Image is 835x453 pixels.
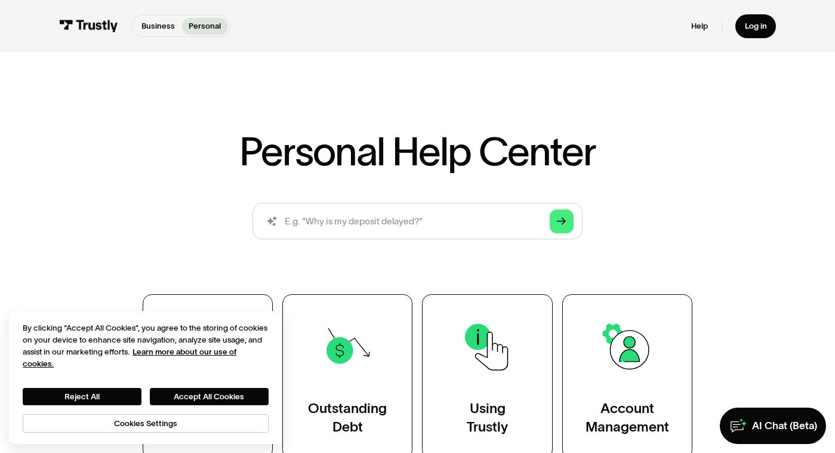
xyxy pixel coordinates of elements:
button: Cookies Settings [23,414,269,433]
a: Business [135,18,182,35]
p: Personal [189,20,221,32]
div: AI Chat (Beta) [752,419,817,432]
button: Reject All [23,388,141,405]
a: AI Chat (Beta) [720,408,826,444]
a: Personal [182,18,228,35]
div: Using Trustly [467,399,508,436]
input: search [252,203,583,239]
img: Trustly Logo [59,20,118,32]
p: Business [141,20,175,32]
button: Accept All Cookies [150,388,269,405]
a: Log in [735,14,775,38]
form: Search [252,203,583,239]
div: Log in [745,21,767,31]
div: By clicking “Accept All Cookies”, you agree to the storing of cookies on your device to enhance s... [23,322,269,370]
div: Privacy [23,322,269,433]
h1: Personal Help Center [239,131,596,171]
a: Help [691,21,708,31]
div: Account Management [586,399,669,436]
div: Cookie banner [9,311,282,444]
div: Outstanding Debt [308,399,387,436]
a: More information about your privacy, opens in a new tab [23,347,236,368]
